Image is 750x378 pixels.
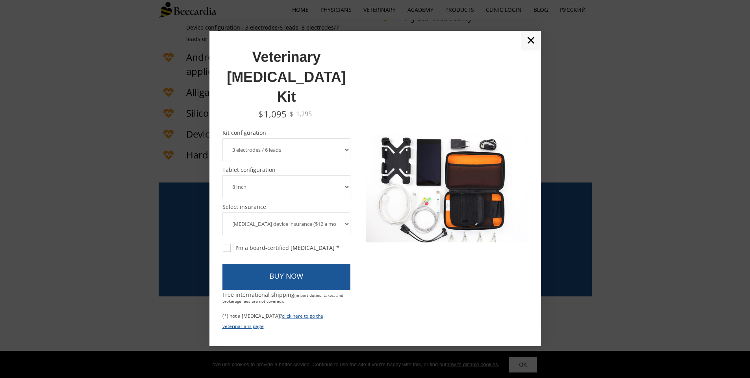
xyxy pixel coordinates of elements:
span: 1,095 [264,108,287,120]
span: (*) not a [MEDICAL_DATA]? [222,313,282,319]
a: ✕ [521,31,541,50]
span: $ [258,108,263,120]
span: Veterinary [MEDICAL_DATA] Kit [227,49,346,105]
select: Tablet configuration [222,175,351,198]
span: Kit configuration [222,130,351,136]
span: (import duties, taxes, and brokerage fees are not covered) [222,292,343,304]
span: 1,295 [296,110,312,118]
a: BUY NOW [222,264,351,290]
span: Tablet configuration [222,167,351,173]
select: Select insurance [222,212,351,235]
select: Kit configuration [222,138,351,161]
span: Select insurance [222,204,351,210]
span: $ [290,110,293,118]
span: Free international shipping . [222,291,343,304]
div: I'm a board-certified [MEDICAL_DATA] * [223,244,339,251]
